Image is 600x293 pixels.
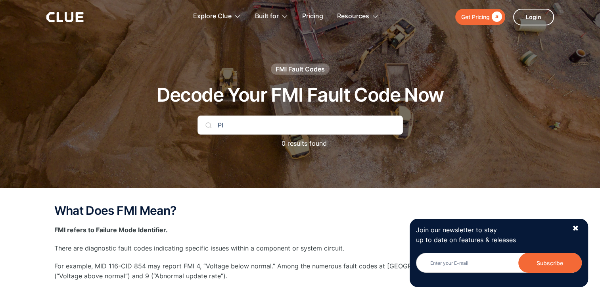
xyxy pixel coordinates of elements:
[490,12,502,22] div: 
[54,226,168,234] strong: FMI refers to Failure Mode Identifier.
[255,4,288,29] div: Built for
[193,4,241,29] div: Explore Clue
[572,224,579,233] div: ✖
[302,4,323,29] a: Pricing
[518,253,582,273] input: Subscribe
[416,225,565,245] p: Join our newsletter to stay up to date on features & releases
[337,4,369,29] div: Resources
[513,9,554,25] a: Login
[276,65,325,73] div: FMI Fault Codes
[54,261,546,281] p: For example, MID 116-CID 854 may report FMI 4, “Voltage below normal.” Among the numerous fault c...
[461,12,490,22] div: Get Pricing
[255,4,279,29] div: Built for
[54,243,546,253] p: There are diagnostic fault codes indicating specific issues within a component or system circuit.
[54,204,546,217] h2: What Does FMI Mean?
[197,116,403,135] input: Search Your Code...
[193,4,232,29] div: Explore Clue
[455,9,505,25] a: Get Pricing
[156,85,443,106] h1: Decode Your FMI Fault Code Now
[416,253,582,273] input: Enter your E-mail
[416,253,582,281] form: Newsletter
[337,4,379,29] div: Resources
[274,139,327,148] p: 0 results found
